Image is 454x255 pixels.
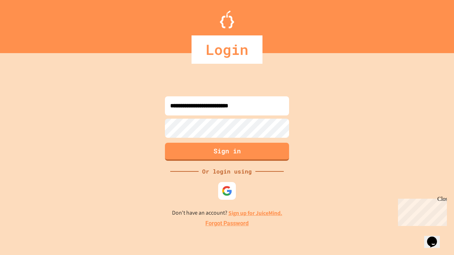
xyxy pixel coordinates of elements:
[165,143,289,161] button: Sign in
[172,209,282,217] p: Don't have an account?
[192,35,262,64] div: Login
[220,11,234,28] img: Logo.svg
[222,186,232,196] img: google-icon.svg
[199,167,255,176] div: Or login using
[424,227,447,248] iframe: chat widget
[395,196,447,226] iframe: chat widget
[228,209,282,217] a: Sign up for JuiceMind.
[3,3,49,45] div: Chat with us now!Close
[205,219,249,228] a: Forgot Password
